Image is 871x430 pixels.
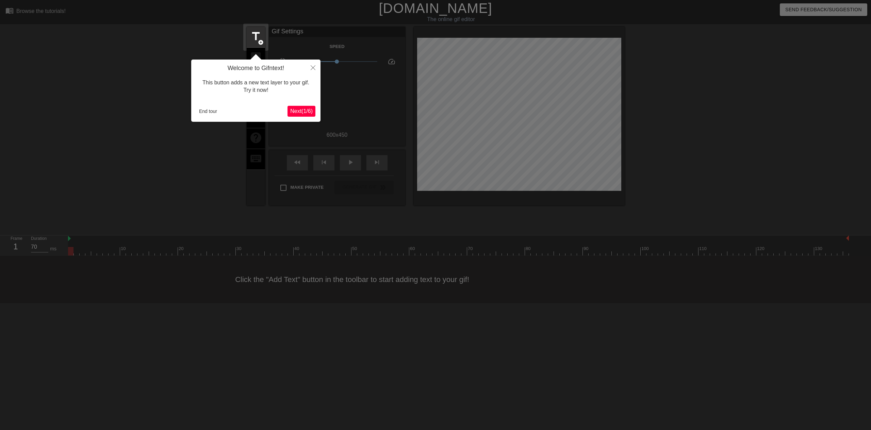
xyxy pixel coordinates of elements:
button: End tour [196,106,220,116]
button: Close [306,60,321,75]
button: Next [287,106,315,117]
span: Next ( 1 / 6 ) [290,108,313,114]
h4: Welcome to Gifntext! [196,65,315,72]
div: This button adds a new text layer to your gif. Try it now! [196,72,315,101]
